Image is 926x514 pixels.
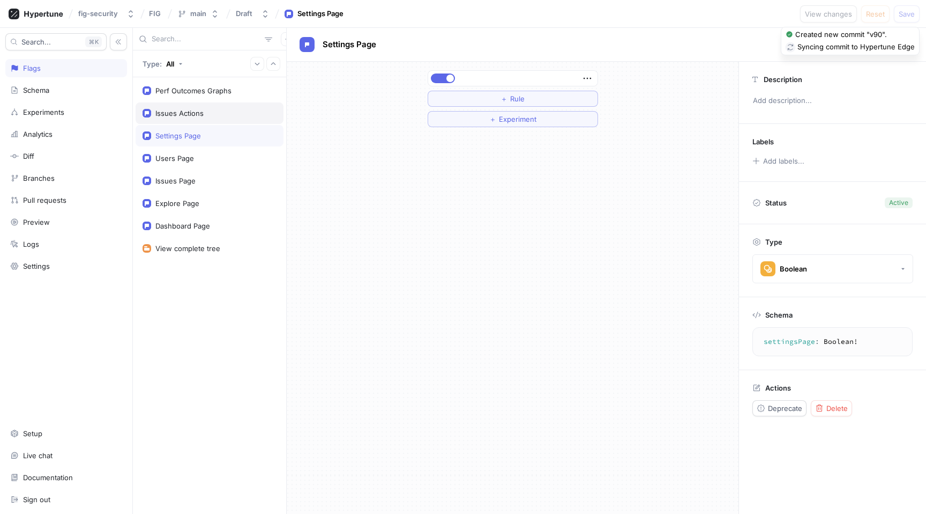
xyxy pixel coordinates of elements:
[155,222,210,230] div: Dashboard Page
[155,131,201,140] div: Settings Page
[752,137,774,146] p: Labels
[21,39,51,45] span: Search...
[23,108,64,116] div: Experiments
[899,11,915,17] span: Save
[866,11,885,17] span: Reset
[805,11,852,17] span: View changes
[85,36,102,47] div: K
[250,57,264,71] button: Expand all
[795,30,887,40] div: Created new commit "v90".
[5,33,107,50] button: Search...K
[173,5,223,23] button: main
[155,86,231,95] div: Perf Outcomes Graphs
[748,92,917,110] p: Add description...
[797,42,915,53] div: Syncing commit to Hypertune Edge
[752,400,806,416] button: Deprecate
[155,244,220,253] div: View complete tree
[752,254,913,283] button: Boolean
[74,5,139,23] button: fig-security
[23,152,34,160] div: Diff
[155,109,204,118] div: Issues Actions
[5,468,127,487] a: Documentation
[139,54,186,73] button: Type: All
[811,400,852,416] button: Delete
[23,473,73,482] div: Documentation
[155,177,196,185] div: Issues Page
[323,40,376,49] span: Settings Page
[489,116,496,122] span: ＋
[764,75,802,84] p: Description
[155,199,199,208] div: Explore Page
[23,451,53,460] div: Live chat
[780,265,807,274] div: Boolean
[149,10,161,17] span: FIG
[266,57,280,71] button: Collapse all
[768,405,802,412] span: Deprecate
[23,196,66,204] div: Pull requests
[510,96,525,102] span: Rule
[143,60,162,68] p: Type:
[894,5,920,23] button: Save
[23,174,55,182] div: Branches
[757,332,908,351] textarea: settingsPage: Boolean!
[861,5,890,23] button: Reset
[749,154,808,168] button: Add labels...
[236,9,252,18] div: Draft
[428,111,598,127] button: ＋Experiment
[152,34,260,45] input: Search...
[765,384,791,392] p: Actions
[78,9,118,18] div: fig-security
[800,5,857,23] button: View changes
[23,262,50,270] div: Settings
[23,218,50,226] div: Preview
[23,130,53,138] div: Analytics
[765,311,793,319] p: Schema
[23,240,39,248] div: Logs
[501,96,507,102] span: ＋
[190,9,206,18] div: main
[765,195,787,210] p: Status
[297,9,343,19] div: Settings Page
[23,64,41,72] div: Flags
[889,198,908,208] div: Active
[23,429,42,438] div: Setup
[826,405,848,412] span: Delete
[231,5,274,23] button: Draft
[23,495,50,504] div: Sign out
[765,238,782,246] p: Type
[166,60,174,68] div: All
[155,154,194,163] div: Users Page
[428,91,598,107] button: ＋Rule
[23,86,49,94] div: Schema
[499,116,536,122] span: Experiment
